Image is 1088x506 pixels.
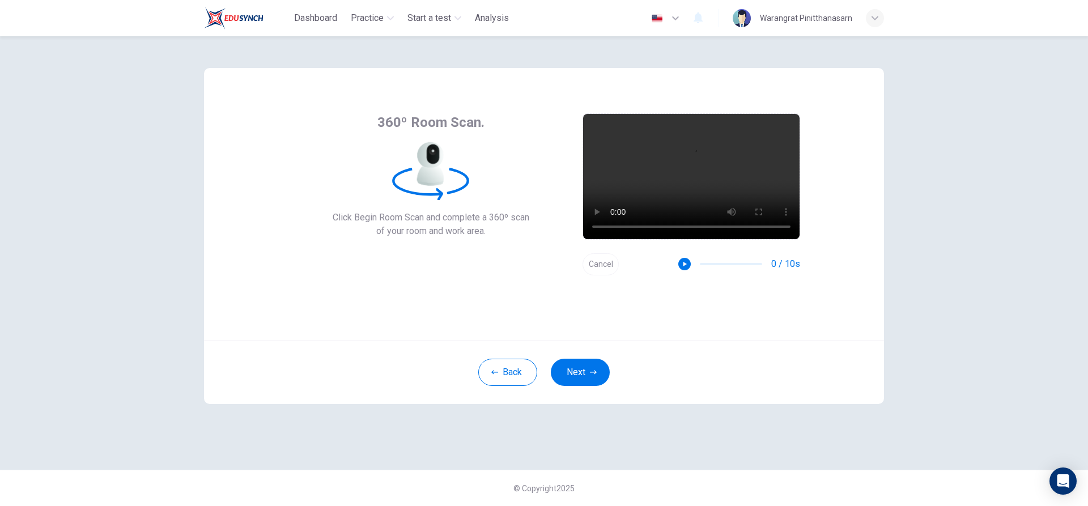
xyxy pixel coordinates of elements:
[407,11,451,25] span: Start a test
[760,11,852,25] div: Warangrat Pinitthanasarn
[204,7,263,29] img: Train Test logo
[294,11,337,25] span: Dashboard
[333,211,529,224] span: Click Begin Room Scan and complete a 360º scan
[475,11,509,25] span: Analysis
[377,113,484,131] span: 360º Room Scan.
[403,8,466,28] button: Start a test
[513,484,575,493] span: © Copyright 2025
[290,8,342,28] button: Dashboard
[771,257,800,271] span: 0 / 10s
[650,14,664,23] img: en
[551,359,610,386] button: Next
[351,11,384,25] span: Practice
[583,253,619,275] button: Cancel
[346,8,398,28] button: Practice
[1049,467,1077,495] div: Open Intercom Messenger
[333,224,529,238] span: of your room and work area.
[204,7,290,29] a: Train Test logo
[478,359,537,386] button: Back
[470,8,513,28] button: Analysis
[733,9,751,27] img: Profile picture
